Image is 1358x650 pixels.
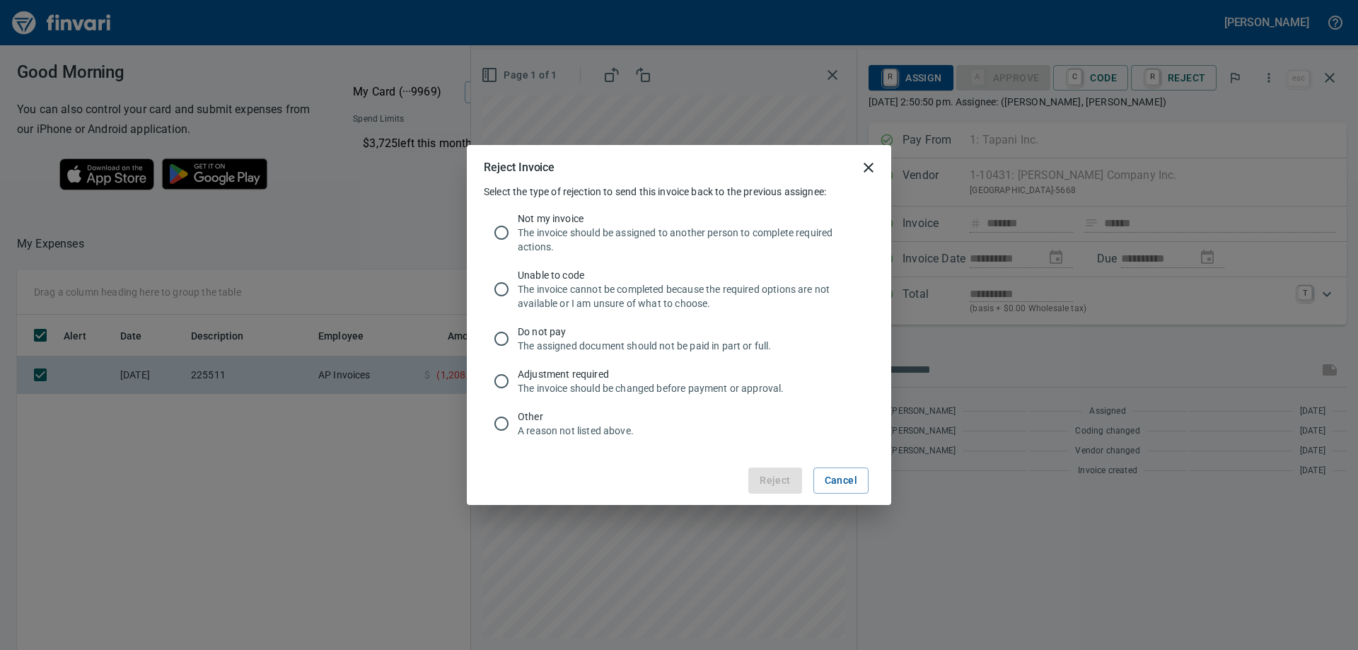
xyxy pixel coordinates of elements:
[518,325,863,339] span: Do not pay
[852,151,886,185] button: close
[518,339,863,353] p: The assigned document should not be paid in part or full.
[484,160,555,175] h5: Reject Invoice
[484,402,874,445] div: OtherA reason not listed above.
[484,261,874,318] div: Unable to codeThe invoice cannot be completed because the required options are not available or I...
[813,468,869,494] button: Cancel
[825,472,857,489] span: Cancel
[518,367,863,381] span: Adjustment required
[518,211,863,226] span: Not my invoice
[484,318,874,360] div: Do not payThe assigned document should not be paid in part or full.
[518,381,863,395] p: The invoice should be changed before payment or approval.
[518,226,863,254] p: The invoice should be assigned to another person to complete required actions.
[484,186,826,197] span: Select the type of rejection to send this invoice back to the previous assignee:
[518,268,863,282] span: Unable to code
[518,410,863,424] span: Other
[484,204,874,261] div: Not my invoiceThe invoice should be assigned to another person to complete required actions.
[518,424,863,438] p: A reason not listed above.
[484,360,874,402] div: Adjustment requiredThe invoice should be changed before payment or approval.
[518,282,863,311] p: The invoice cannot be completed because the required options are not available or I am unsure of ...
